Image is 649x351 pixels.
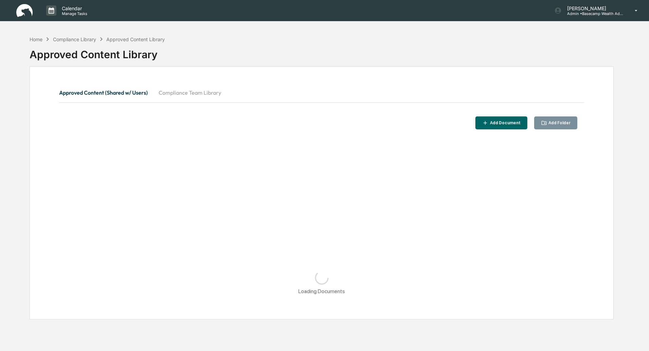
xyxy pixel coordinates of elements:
[16,4,33,17] img: logo
[562,5,625,11] p: [PERSON_NAME]
[298,288,345,294] div: Loading Documents
[547,121,571,125] div: Add Folder
[106,36,165,42] div: Approved Content Library
[53,36,96,42] div: Compliance Library
[56,11,91,16] p: Manage Tasks
[489,121,521,125] div: Add Document
[59,84,153,101] button: Approved Content (Shared w/ Users)
[562,11,625,16] p: Admin • Basecamp Wealth Advisors
[153,84,227,101] button: Compliance Team Library
[475,116,527,130] button: Add Document
[56,5,91,11] p: Calendar
[30,36,42,42] div: Home
[534,116,578,130] button: Add Folder
[59,84,584,101] div: secondary tabs example
[30,43,614,61] div: Approved Content Library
